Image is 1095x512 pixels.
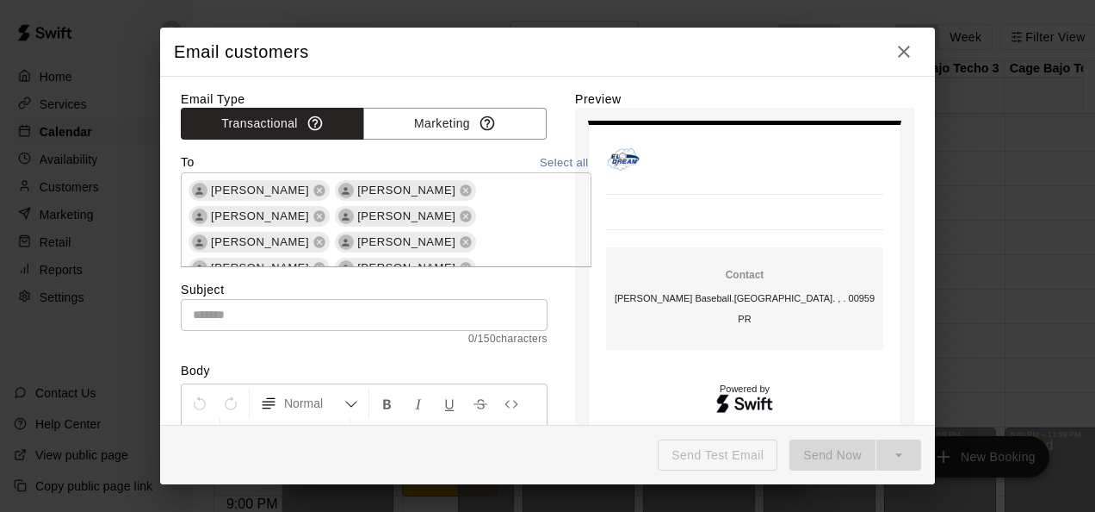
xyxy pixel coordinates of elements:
img: La Makina Baseball [606,142,640,177]
img: Swift logo [715,392,774,415]
button: Format Italics [404,388,433,419]
div: [PERSON_NAME] [335,258,476,278]
div: [PERSON_NAME] [189,206,330,227]
label: Subject [181,281,547,298]
p: [PERSON_NAME] Baseball . [GEOGRAPHIC_DATA]. , . 00959 PR [613,288,876,329]
span: [PERSON_NAME] [350,208,462,225]
span: [PERSON_NAME] [204,182,316,199]
span: [PERSON_NAME] [204,208,316,225]
span: [PERSON_NAME] [350,259,462,277]
button: Insert Link [185,419,214,450]
button: Format Strikethrough [466,388,495,419]
button: Marketing [363,108,547,140]
div: [PERSON_NAME] [335,232,476,253]
button: Center Align [255,419,284,450]
div: Dorka Escalera [192,260,207,276]
label: To [181,153,195,173]
button: Transactional [181,108,364,140]
div: [PERSON_NAME] [189,180,330,201]
div: [PERSON_NAME] [335,180,476,201]
button: Redo [216,388,245,419]
label: Preview [575,91,914,108]
button: Left Align [224,419,253,450]
span: [PERSON_NAME] [204,259,316,277]
label: Email Type [181,91,547,108]
p: Powered by [606,384,883,394]
button: Formatting Options [253,388,365,419]
button: Select all [536,153,591,173]
div: [PERSON_NAME] [189,258,330,278]
div: Nayda Rey [338,234,354,250]
button: Undo [185,388,214,419]
button: Format Bold [373,388,402,419]
h5: Email customers [174,41,309,64]
button: Format Underline [435,388,464,419]
span: [PERSON_NAME] [350,182,462,199]
button: Right Align [286,419,315,450]
div: Arlene Santiago [192,183,207,198]
span: [PERSON_NAME] [204,234,316,251]
div: Kathiria Morales [338,260,354,276]
div: split button [789,440,921,471]
label: Body [181,362,547,379]
div: [PERSON_NAME] [335,206,476,227]
div: Keishla Alvarez [192,209,207,224]
span: Normal [284,395,344,412]
button: Justify Align [317,419,346,450]
button: Insert Code [497,388,526,419]
div: Ana Rijos [192,234,207,250]
span: 0 / 150 characters [181,331,547,348]
button: Upload Image [354,419,383,450]
div: Yeliemar Rodriguez [338,183,354,198]
div: [PERSON_NAME] [189,232,330,253]
span: [PERSON_NAME] [350,234,462,251]
div: Sophia Mendez [338,209,354,224]
p: Contact [613,268,876,283]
